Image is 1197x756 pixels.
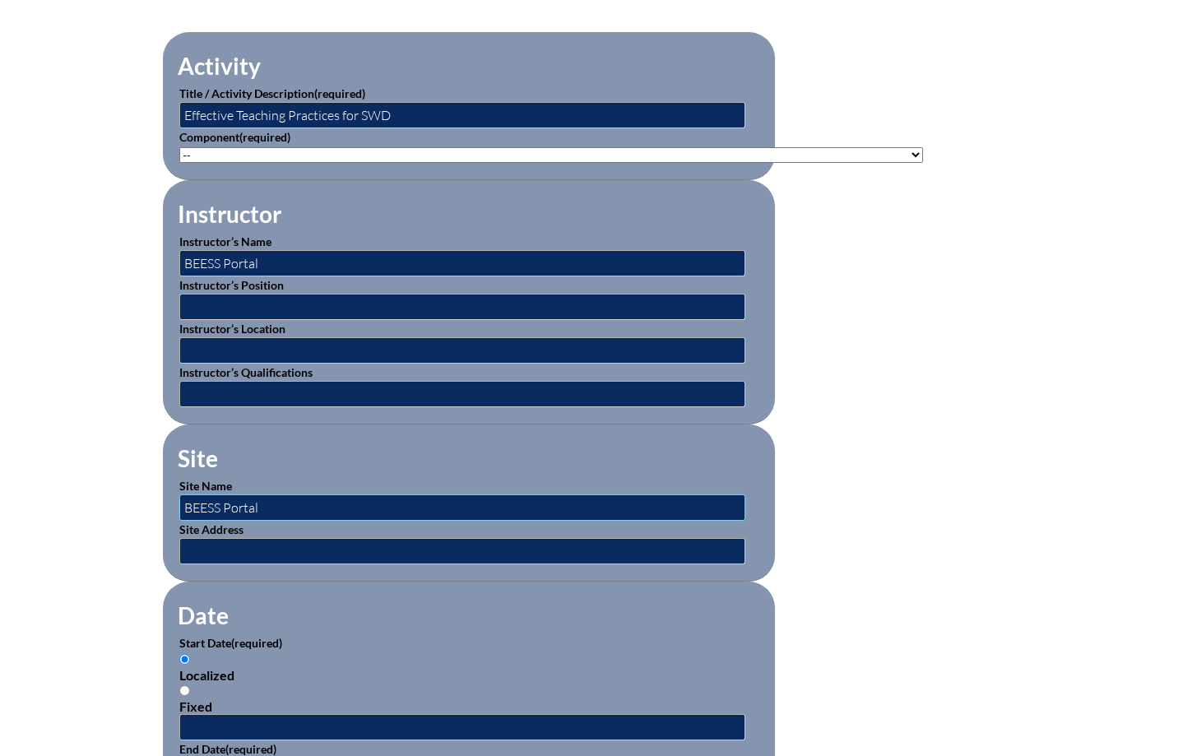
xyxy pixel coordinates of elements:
label: Start Date [179,636,282,650]
span: (required) [314,86,365,100]
legend: Instructor [176,200,283,228]
label: End Date [179,742,276,756]
label: Component [179,130,290,144]
label: Instructor’s Location [179,322,285,336]
input: Fixed [179,685,190,696]
label: Site Address [179,522,244,536]
label: Instructor’s Name [179,234,271,248]
legend: Activity [176,52,262,80]
div: Localized [179,667,759,683]
label: Instructor’s Position [179,278,284,292]
input: Localized [179,654,190,665]
label: Instructor’s Qualifications [179,365,313,379]
label: Site Name [179,479,232,493]
legend: Date [176,601,230,629]
div: Fixed [179,698,759,714]
span: (required) [231,636,282,650]
label: Title / Activity Description [179,86,365,100]
span: (required) [239,130,290,144]
legend: Site [176,444,220,472]
select: activity_component[data][] [179,147,923,163]
span: (required) [225,742,276,756]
